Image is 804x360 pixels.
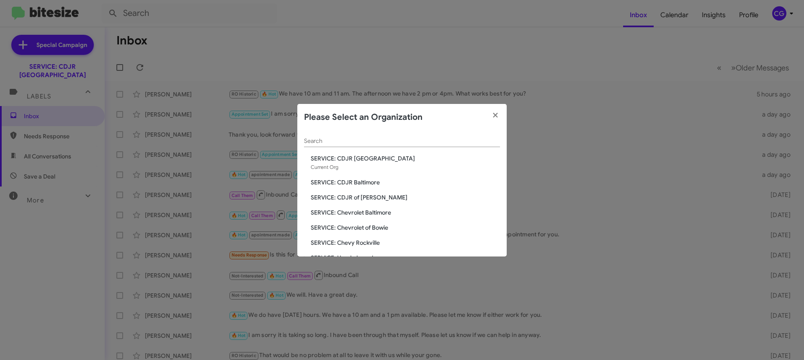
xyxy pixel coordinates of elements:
span: SERVICE: CDJR of [PERSON_NAME] [311,193,500,202]
h2: Please Select an Organization [304,111,423,124]
span: SERVICE: Chevrolet Baltimore [311,208,500,217]
span: SERVICE: Honda Laurel [311,254,500,262]
span: SERVICE: CDJR [GEOGRAPHIC_DATA] [311,154,500,163]
span: SERVICE: Chevy Rockville [311,238,500,247]
span: SERVICE: Chevrolet of Bowie [311,223,500,232]
span: SERVICE: CDJR Baltimore [311,178,500,186]
span: Current Org [311,164,338,170]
